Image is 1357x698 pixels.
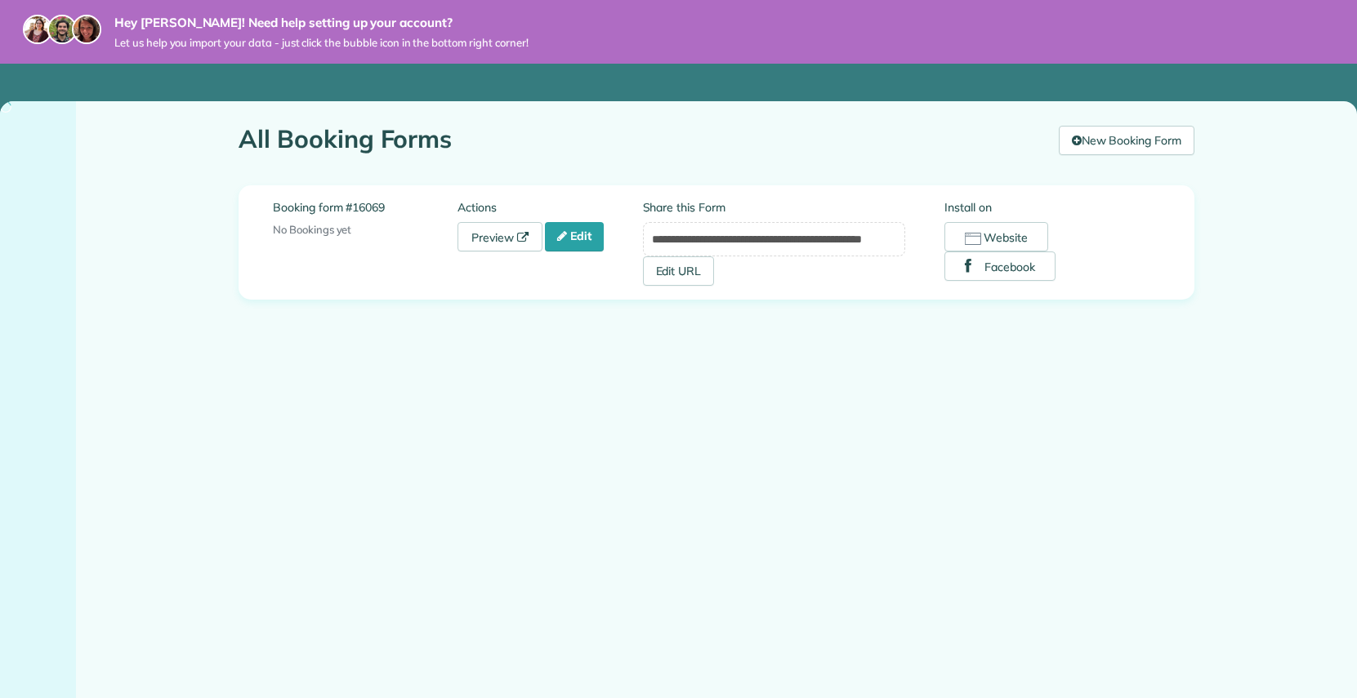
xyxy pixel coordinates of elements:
[643,199,906,216] label: Share this Form
[458,222,542,251] a: Preview
[23,15,52,44] img: maria-72a9807cf96188c08ef61303f053569d2e2a8a1cde33d635c8a3ac13582a053d.jpg
[944,199,1160,216] label: Install on
[114,15,529,31] strong: Hey [PERSON_NAME]! Need help setting up your account?
[944,251,1056,281] button: Facebook
[1059,126,1194,155] a: New Booking Form
[239,126,1047,153] h1: All Booking Forms
[47,15,77,44] img: jorge-587dff0eeaa6aab1f244e6dc62b8924c3b6ad411094392a53c71c6c4a576187d.jpg
[545,222,604,251] a: Edit
[944,222,1048,251] button: Website
[458,199,642,216] label: Actions
[273,199,458,216] label: Booking form #16069
[273,223,351,236] span: No Bookings yet
[72,15,101,44] img: michelle-19f622bdf1676172e81f8f8fba1fb50e276960ebfe0243fe18214015130c80e4.jpg
[114,36,529,50] span: Let us help you import your data - just click the bubble icon in the bottom right corner!
[643,256,715,286] a: Edit URL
